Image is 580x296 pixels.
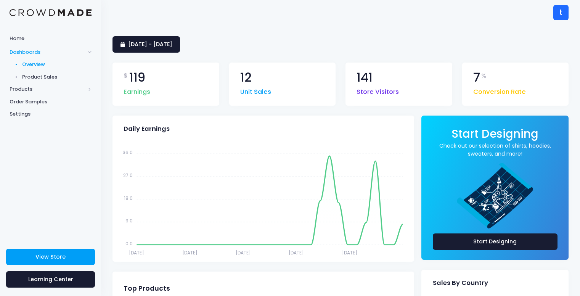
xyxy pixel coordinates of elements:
[10,110,92,118] span: Settings
[129,71,145,84] span: 119
[125,217,133,224] tspan: 9.0
[35,253,66,261] span: View Store
[236,249,251,256] tspan: [DATE]
[28,275,73,283] span: Learning Center
[10,9,92,16] img: Logo
[240,84,271,97] span: Unit Sales
[128,40,172,48] span: [DATE] - [DATE]
[124,84,150,97] span: Earnings
[124,71,128,80] span: $
[451,132,538,140] a: Start Designing
[481,71,487,80] span: %
[129,249,144,256] tspan: [DATE]
[553,5,569,20] div: t
[433,279,488,287] span: Sales By Country
[6,271,95,288] a: Learning Center
[123,172,133,179] tspan: 27.0
[6,249,95,265] a: View Store
[22,73,92,81] span: Product Sales
[124,285,170,293] span: Top Products
[473,71,480,84] span: 7
[451,126,538,142] span: Start Designing
[433,142,558,158] a: Check out our selection of shirts, hoodies, sweaters, and more!
[123,149,133,156] tspan: 36.0
[10,35,92,42] span: Home
[357,84,399,97] span: Store Visitors
[124,125,170,133] span: Daily Earnings
[10,98,92,106] span: Order Samples
[10,85,85,93] span: Products
[10,48,85,56] span: Dashboards
[289,249,304,256] tspan: [DATE]
[125,240,133,247] tspan: 0.0
[124,195,133,201] tspan: 18.0
[182,249,198,256] tspan: [DATE]
[112,36,180,53] a: [DATE] - [DATE]
[473,84,526,97] span: Conversion Rate
[357,71,373,84] span: 141
[240,71,252,84] span: 12
[22,61,92,68] span: Overview
[433,233,558,250] a: Start Designing
[342,249,357,256] tspan: [DATE]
